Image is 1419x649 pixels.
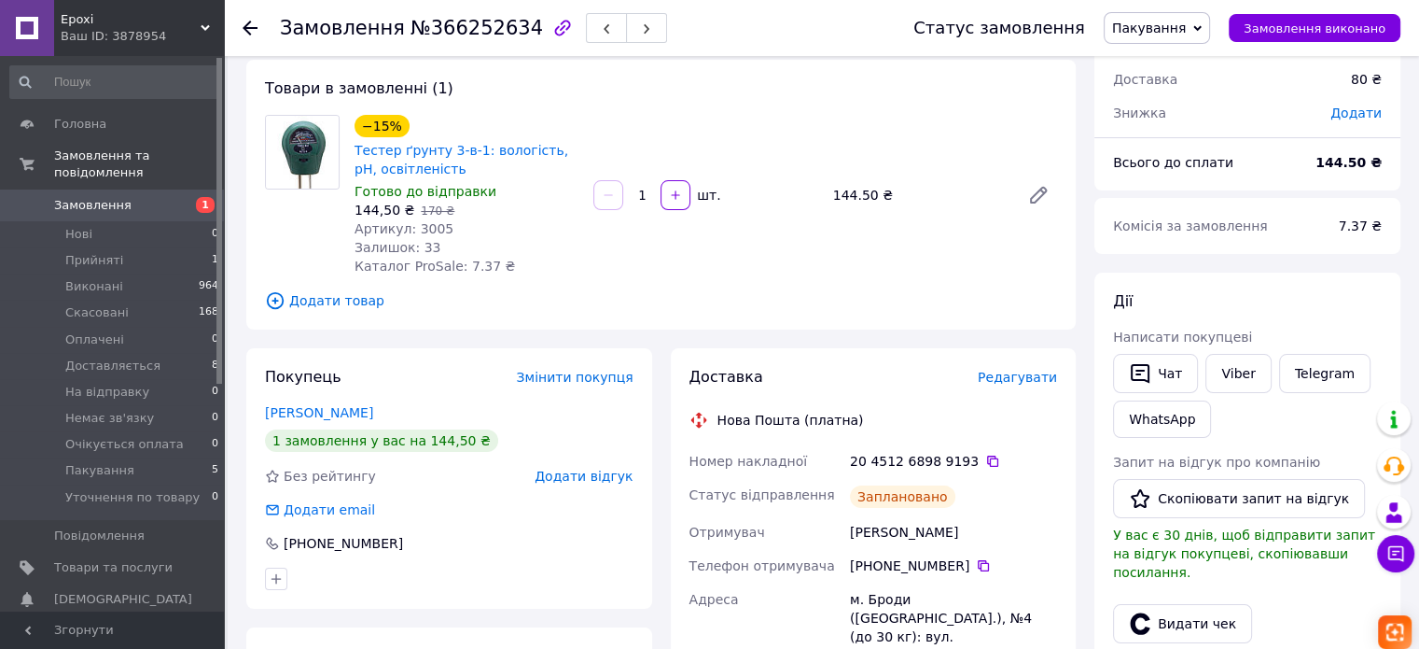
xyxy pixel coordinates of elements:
[421,205,454,218] span: 170 ₴
[1244,21,1385,35] span: Замовлення виконано
[282,534,405,553] div: [PHONE_NUMBER]
[54,197,132,214] span: Замовлення
[689,525,765,540] span: Отримувач
[689,592,739,607] span: Адреса
[535,469,633,484] span: Додати відгук
[1229,14,1400,42] button: Замовлення виконано
[846,515,1061,549] div: [PERSON_NAME]
[243,19,257,37] div: Повернутися назад
[1113,401,1211,438] a: WhatsApp
[61,11,201,28] span: Epoxi
[284,469,376,484] span: Без рейтингу
[850,557,1057,575] div: [PHONE_NUMBER]
[355,221,453,236] span: Артикул: 3005
[54,591,192,608] span: [DEMOGRAPHIC_DATA]
[1205,354,1271,393] a: Viber
[913,19,1085,37] div: Статус замовлення
[212,226,218,243] span: 0
[1113,219,1268,233] span: Комісія за замовлення
[1339,219,1382,233] span: 7.37 ₴
[1113,479,1365,518] button: Скопіювати запит на відгук
[199,304,218,321] span: 168
[689,454,808,469] span: Номер накладної
[1113,292,1133,310] span: Дії
[65,489,200,506] span: Уточнення по товару
[355,184,496,199] span: Готово до відправки
[355,259,515,274] span: Каталог ProSale: 7.37 ₴
[265,405,373,420] a: [PERSON_NAME]
[54,559,173,576] span: Товари та послуги
[196,197,215,213] span: 1
[282,501,377,519] div: Додати email
[978,370,1057,385] span: Редагувати
[212,410,218,427] span: 0
[9,65,220,99] input: Пошук
[212,462,218,479] span: 5
[410,17,543,39] span: №366252634
[1113,354,1198,393] button: Чат
[265,430,498,452] div: 1 замовлення у вас на 144,50 ₴
[265,79,453,97] span: Товари в замовленні (1)
[65,304,129,321] span: Скасовані
[65,332,124,348] span: Оплачені
[713,411,869,430] div: Нова Пошта (платна)
[1113,155,1233,170] span: Всього до сплати
[65,278,123,295] span: Виконані
[199,278,218,295] span: 964
[212,252,218,269] span: 1
[1340,59,1393,100] div: 80 ₴
[65,436,184,453] span: Очікується оплата
[65,462,134,479] span: Пакування
[1279,354,1370,393] a: Telegram
[850,452,1057,471] div: 20 4512 6898 9193
[689,487,835,502] span: Статус відправлення
[692,186,722,205] div: шт.
[280,17,405,39] span: Замовлення
[1315,155,1382,170] b: 144.50 ₴
[1113,330,1252,345] span: Написати покупцеві
[65,410,154,427] span: Немає зв'язку
[355,203,414,218] span: 144,50 ₴
[355,115,410,137] div: −15%
[212,489,218,506] span: 0
[355,143,568,176] a: Тестер ґрунту 3-в-1: вологість, pH, освітленість
[266,116,339,189] img: Тестер ґрунту 3-в-1: вологість, pH, освітленість
[1020,176,1057,214] a: Редагувати
[1330,106,1382,120] span: Додати
[689,558,835,573] span: Телефон отримувача
[54,116,106,133] span: Головна
[61,28,224,45] div: Ваш ID: 3878954
[65,358,160,374] span: Доставляється
[212,332,218,348] span: 0
[212,384,218,401] span: 0
[1112,21,1186,35] span: Пакування
[65,252,123,269] span: Прийняті
[1377,535,1414,572] button: Чат з покупцем
[1113,106,1166,120] span: Знижка
[850,486,955,508] div: Заплановано
[517,370,633,385] span: Змінити покупця
[65,226,92,243] span: Нові
[1113,455,1320,470] span: Запит на відгук про компанію
[826,182,1012,208] div: 144.50 ₴
[265,368,341,386] span: Покупець
[263,501,377,519] div: Додати email
[212,436,218,453] span: 0
[689,368,763,386] span: Доставка
[54,528,145,544] span: Повідомлення
[54,148,224,181] span: Замовлення та повідомлення
[355,240,440,255] span: Залишок: 33
[1113,72,1177,87] span: Доставка
[265,290,1057,311] span: Додати товар
[1113,604,1252,643] button: Видати чек
[1113,528,1375,580] span: У вас є 30 днів, щоб відправити запит на відгук покупцеві, скопіювавши посилання.
[65,384,149,401] span: На відправку
[212,358,218,374] span: 8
